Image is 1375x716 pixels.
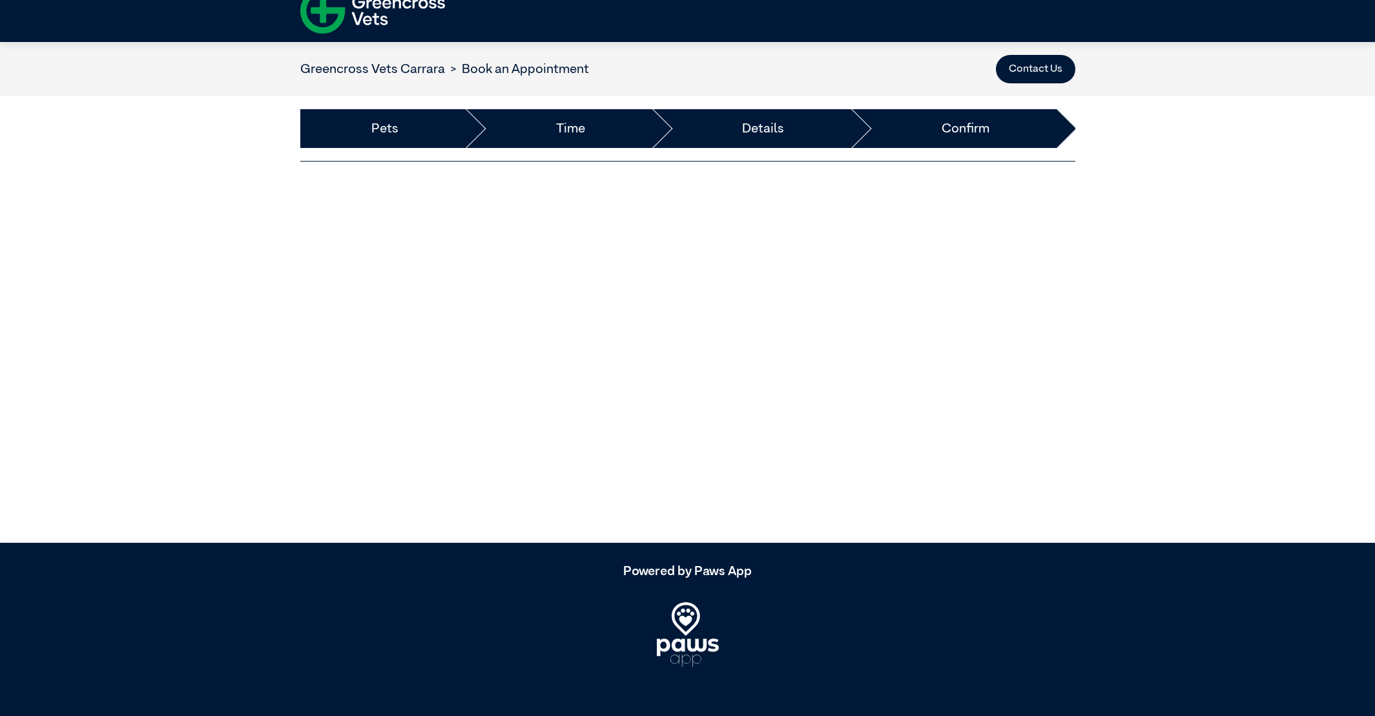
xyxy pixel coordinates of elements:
h5: Powered by Paws App [300,563,1075,579]
a: Confirm [942,119,989,138]
nav: breadcrumb [300,59,589,79]
img: PawsApp [657,602,719,667]
a: Time [556,119,585,138]
a: Details [742,119,784,138]
button: Contact Us [996,55,1075,83]
a: Pets [371,119,398,138]
li: Book an Appointment [445,59,589,79]
a: Greencross Vets Carrara [300,63,445,76]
